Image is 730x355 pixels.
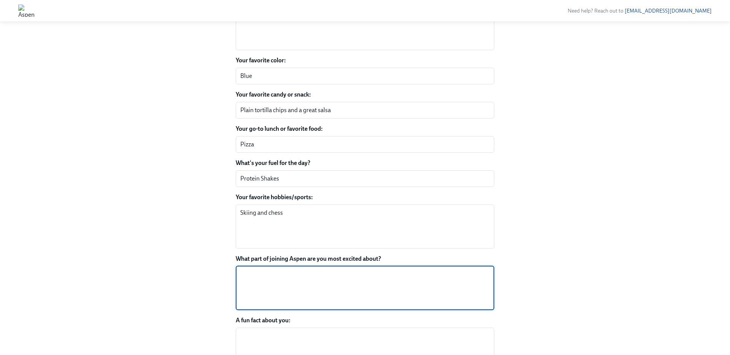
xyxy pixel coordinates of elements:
[240,10,490,46] textarea: Continuous self-improvement
[568,8,712,14] span: Need help? Reach out to
[240,140,490,149] textarea: Pizza
[240,174,490,183] textarea: Protein Shakes
[240,106,490,115] textarea: Plain tortilla chips and a great salsa
[236,90,494,99] label: Your favorite candy or snack:
[236,56,494,65] label: Your favorite color:
[236,125,494,133] label: Your go-to lunch or favorite food:
[18,5,35,17] img: Aspen Dental
[240,71,490,81] textarea: Blue
[236,159,494,167] label: What's your fuel for the day?
[236,193,494,201] label: Your favorite hobbies/sports:
[236,255,494,263] label: What part of joining Aspen are you most excited about?
[236,316,494,325] label: A fun fact about you:
[240,208,490,245] textarea: Skiing and chess
[625,8,712,14] a: [EMAIL_ADDRESS][DOMAIN_NAME]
